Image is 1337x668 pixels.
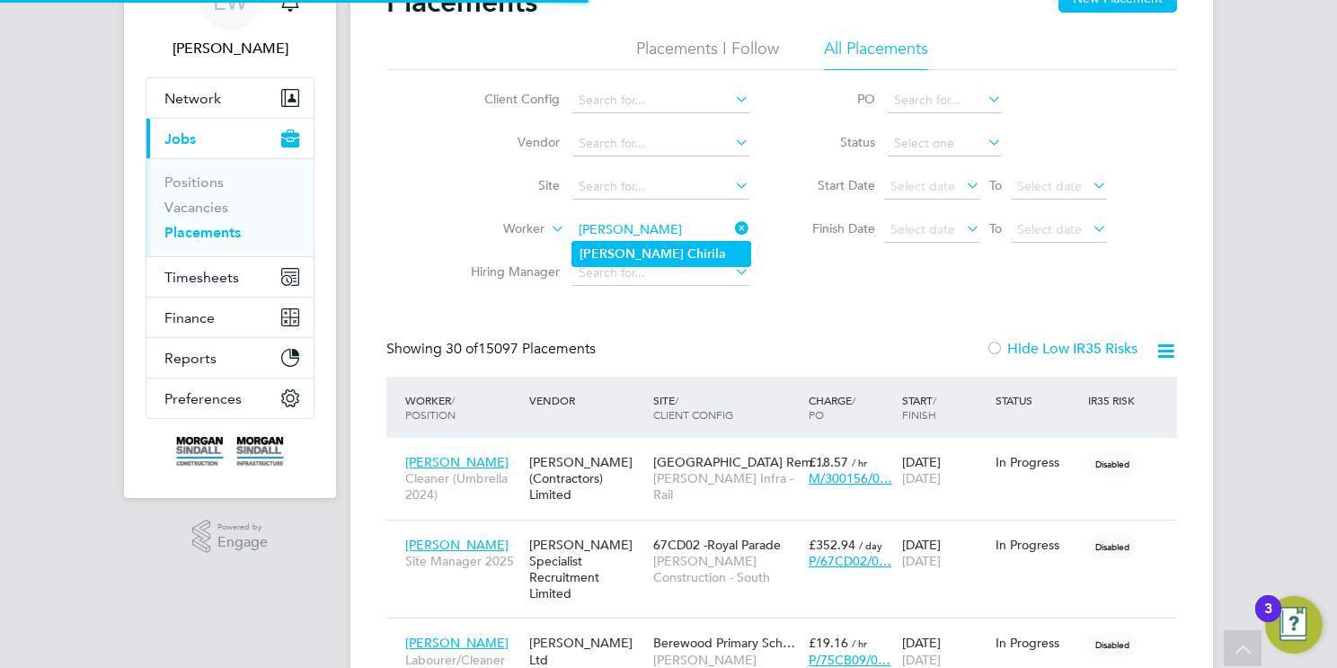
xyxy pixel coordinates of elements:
button: Preferences [146,379,314,418]
button: Open Resource Center, 3 new notifications [1265,596,1323,654]
span: / day [859,539,882,552]
li: All Placements [824,38,928,70]
span: Select date [1017,178,1082,194]
span: To [984,217,1007,240]
span: [PERSON_NAME] Infra - Rail [653,470,800,503]
a: [PERSON_NAME]Labourer/Cleaner South 2025[PERSON_NAME] LtdBerewood Primary Sch…[PERSON_NAME] Const... [401,625,1177,640]
div: 3 [1264,609,1272,632]
a: [PERSON_NAME]Cleaner (Umbrella 2024)[PERSON_NAME] (Contractors) Limited[GEOGRAPHIC_DATA] Rem…[PER... [401,444,1177,459]
label: Site [456,177,560,193]
b: [PERSON_NAME] [580,246,684,262]
div: Start [898,384,991,431]
label: Vendor [456,134,560,150]
div: In Progress [996,454,1080,470]
span: [PERSON_NAME] Construction - South [653,553,800,585]
span: Select date [890,178,955,194]
span: £352.94 [809,537,855,553]
span: Finance [164,309,215,326]
span: M/300156/0… [809,470,892,486]
span: Jobs [164,130,196,147]
div: Status [991,384,1085,416]
span: [DATE] [902,652,941,668]
span: Network [164,90,221,107]
span: [PERSON_NAME] [405,454,509,470]
div: [DATE] [898,528,991,578]
span: 67CD02 -Royal Parade [653,537,781,553]
span: [DATE] [902,470,941,486]
label: PO [794,91,875,107]
div: Worker [401,384,525,431]
input: Search for... [572,261,749,286]
label: Finish Date [794,220,875,236]
button: Jobs [146,119,314,158]
span: [PERSON_NAME] [405,537,509,553]
span: £19.16 [809,635,848,651]
span: Select date [1017,221,1082,237]
span: Berewood Primary Sch… [653,635,795,651]
span: / Client Config [653,393,733,422]
span: / hr [852,456,867,469]
a: Powered byEngage [192,520,269,554]
input: Select one [888,131,1002,156]
a: Positions [164,174,224,191]
input: Search for... [572,218,749,243]
span: Disabled [1088,452,1137,476]
label: Hiring Manager [456,263,560,280]
div: In Progress [996,537,1080,553]
label: Start Date [794,177,875,193]
input: Search for... [572,131,749,156]
span: To [984,174,1007,197]
label: Client Config [456,91,560,107]
button: Network [146,78,314,118]
input: Search for... [888,88,1002,113]
div: [PERSON_NAME] (Contractors) Limited [525,445,649,512]
span: 15097 Placements [446,340,596,358]
span: [PERSON_NAME] [405,635,509,651]
li: Placements I Follow [636,38,779,70]
button: Timesheets [146,257,314,297]
a: [PERSON_NAME]Site Manager 2025[PERSON_NAME] Specialist Recruitment Limited67CD02 -Royal Parade[PE... [401,527,1177,542]
span: 30 of [446,340,478,358]
div: Site [649,384,804,431]
b: Chirila [687,246,726,262]
div: [PERSON_NAME] Specialist Recruitment Limited [525,528,649,611]
a: Placements [164,224,241,241]
div: Jobs [146,158,314,256]
label: Hide Low IR35 Risks [986,340,1138,358]
span: Engage [217,535,268,550]
div: Vendor [525,384,649,416]
button: Finance [146,298,314,337]
span: Disabled [1088,535,1137,558]
span: / hr [852,637,867,650]
span: Site Manager 2025 [405,553,520,569]
label: Status [794,134,875,150]
a: Go to home page [146,437,314,466]
span: Preferences [164,390,242,407]
span: Emma Wells [146,38,314,59]
span: Cleaner (Umbrella 2024) [405,470,520,503]
button: Reports [146,338,314,378]
input: Search for... [572,174,749,200]
span: / Finish [902,393,936,422]
span: £18.57 [809,454,848,470]
span: [GEOGRAPHIC_DATA] Rem… [653,454,825,470]
span: [DATE] [902,553,941,569]
div: Charge [804,384,898,431]
a: Vacancies [164,199,228,216]
span: P/67CD02/0… [809,553,891,569]
span: / PO [809,393,855,422]
span: Timesheets [164,269,239,286]
span: Powered by [217,520,268,535]
div: [DATE] [898,445,991,495]
div: Showing [386,340,599,359]
span: Reports [164,350,217,367]
span: / Position [405,393,456,422]
img: morgansindall-logo-retina.png [176,437,284,466]
span: P/75CB09/0… [809,652,890,668]
span: Select date [890,221,955,237]
span: Disabled [1088,633,1137,656]
div: In Progress [996,635,1080,651]
input: Search for... [572,88,749,113]
label: Worker [441,220,545,238]
div: IR35 Risk [1084,384,1146,416]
